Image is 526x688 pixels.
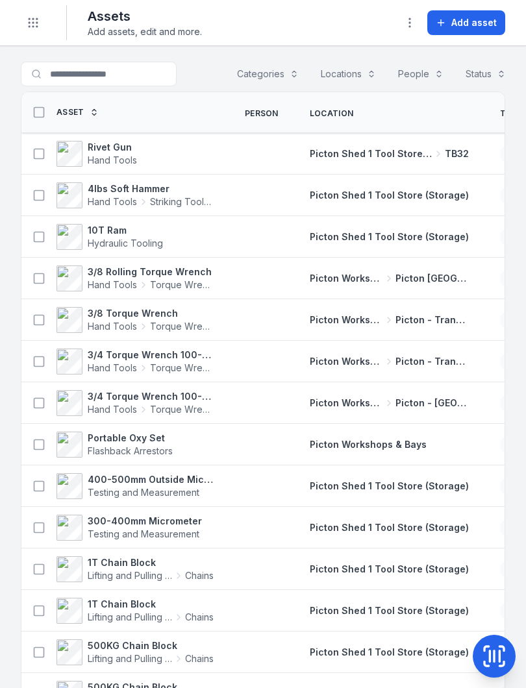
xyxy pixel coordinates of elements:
strong: 500KG Chain Block [88,639,214,652]
span: Picton - [GEOGRAPHIC_DATA] [395,397,469,410]
span: Lifting and Pulling Tools [88,652,172,665]
span: Picton Shed 1 Tool Store (Storage) [310,480,469,491]
button: People [390,62,452,86]
span: Chains [185,652,214,665]
strong: 3/8 Torque Wrench [88,307,214,320]
a: 4lbs Soft HammerHand ToolsStriking Tools / Hammers [56,182,214,208]
span: Lifting and Pulling Tools [88,569,172,582]
span: Flashback Arrestors [88,445,173,456]
a: Rivet GunHand Tools [56,141,137,167]
a: 400-500mm Outside MicrometerTesting and Measurement [56,473,214,499]
span: Picton Shed 1 Tool Store (Storage) [310,147,432,160]
span: Picton Shed 1 Tool Store (Storage) [310,563,469,574]
a: 300-400mm MicrometerTesting and Measurement [56,515,202,541]
a: 3/8 Torque WrenchHand ToolsTorque Wrench [56,307,214,333]
strong: 1T Chain Block [88,556,214,569]
span: Tag [500,108,518,119]
strong: Portable Oxy Set [88,432,173,445]
strong: 1T Chain Block [88,598,214,611]
span: Hand Tools [88,154,137,166]
span: Picton [GEOGRAPHIC_DATA] [395,272,469,285]
span: Picton Workshops & Bays [310,313,383,326]
span: Picton Workshops & Bays [310,272,383,285]
span: Torque Wrench [150,362,214,375]
span: TB32 [445,147,469,160]
span: Picton Shed 1 Tool Store (Storage) [310,190,469,201]
a: Picton Shed 1 Tool Store (Storage) [310,521,469,534]
a: Picton Shed 1 Tool Store (Storage) [310,604,469,617]
a: Picton Shed 1 Tool Store (Storage) [310,646,469,659]
span: Hand Tools [88,362,137,375]
a: 10T RamHydraulic Tooling [56,224,163,250]
button: Status [457,62,514,86]
span: Torque Wrench [150,320,214,333]
strong: 400-500mm Outside Micrometer [88,473,214,486]
a: Picton Workshops & BaysPicton - Transmission Bay [310,313,469,326]
strong: 10T Ram [88,224,163,237]
strong: 300-400mm Micrometer [88,515,202,528]
a: Picton Shed 1 Tool Store (Storage) [310,230,469,243]
span: Asset [56,107,84,117]
button: Toggle navigation [21,10,45,35]
a: Picton Workshops & BaysPicton - [GEOGRAPHIC_DATA] [310,397,469,410]
button: Categories [229,62,307,86]
span: Picton - Transmission Bay [395,355,469,368]
a: Picton Shed 1 Tool Store (Storage) [310,480,469,493]
a: Picton Workshops & BaysPicton [GEOGRAPHIC_DATA] [310,272,469,285]
strong: 3/4 Torque Wrench 100-600 ft/lbs 0320601267 [88,349,214,362]
a: 1T Chain BlockLifting and Pulling ToolsChains [56,556,214,582]
button: Locations [312,62,384,86]
span: Picton Workshops & Bays [310,439,427,450]
span: Picton Workshops & Bays [310,397,383,410]
a: 500KG Chain BlockLifting and Pulling ToolsChains [56,639,214,665]
span: Add assets, edit and more. [88,25,202,38]
a: Picton Shed 1 Tool Store (Storage) [310,189,469,202]
span: Picton Workshops & Bays [310,355,383,368]
span: Picton Shed 1 Tool Store (Storage) [310,646,469,657]
span: Location [310,108,353,119]
a: Picton Shed 1 Tool Store (Storage)TB32 [310,147,469,160]
span: Striking Tools / Hammers [150,195,214,208]
span: Hand Tools [88,320,137,333]
span: Chains [185,611,214,624]
span: Picton Shed 1 Tool Store (Storage) [310,605,469,616]
span: Hand Tools [88,278,137,291]
span: Hand Tools [88,195,137,208]
span: Torque Wrench [150,278,214,291]
span: Hydraulic Tooling [88,238,163,249]
span: Hand Tools [88,403,137,416]
a: 1T Chain BlockLifting and Pulling ToolsChains [56,598,214,624]
h2: Assets [88,7,202,25]
strong: Rivet Gun [88,141,137,154]
a: Picton Workshops & Bays [310,438,427,451]
button: Add asset [427,10,505,35]
span: Picton Shed 1 Tool Store (Storage) [310,522,469,533]
span: Testing and Measurement [88,487,199,498]
span: Picton Shed 1 Tool Store (Storage) [310,231,469,242]
a: Asset [56,107,99,117]
span: Picton - Transmission Bay [395,313,469,326]
span: Chains [185,569,214,582]
span: Lifting and Pulling Tools [88,611,172,624]
a: Picton Shed 1 Tool Store (Storage) [310,563,469,576]
span: Person [245,108,279,119]
a: Portable Oxy SetFlashback Arrestors [56,432,173,458]
strong: 3/8 Rolling Torque Wrench [88,265,214,278]
a: 3/4 Torque Wrench 100-600 ft/lbs 447Hand ToolsTorque Wrench [56,390,214,416]
strong: 4lbs Soft Hammer [88,182,214,195]
a: 3/8 Rolling Torque WrenchHand ToolsTorque Wrench [56,265,214,291]
span: Add asset [451,16,497,29]
strong: 3/4 Torque Wrench 100-600 ft/lbs 447 [88,390,214,403]
span: Testing and Measurement [88,528,199,539]
span: Torque Wrench [150,403,214,416]
a: 3/4 Torque Wrench 100-600 ft/lbs 0320601267Hand ToolsTorque Wrench [56,349,214,375]
a: Picton Workshops & BaysPicton - Transmission Bay [310,355,469,368]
